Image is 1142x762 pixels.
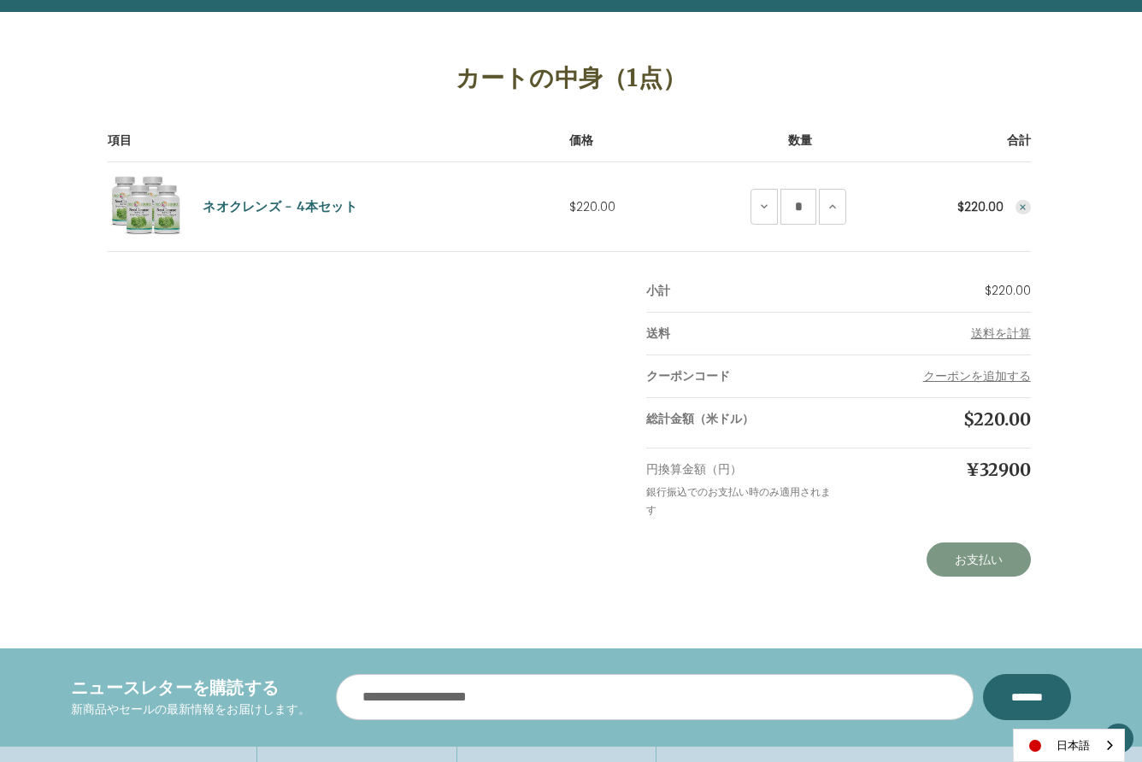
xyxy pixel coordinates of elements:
strong: 小計 [646,282,670,299]
strong: 総計金額（米ドル） [646,410,754,427]
input: NeoCleanse - 4 Save Set [780,189,816,225]
strong: $220.00 [957,198,1004,215]
button: Add Info [971,325,1031,343]
a: ネオクレンズ - 4本セット [203,197,357,217]
span: $220.00 [963,408,1031,430]
span: $220.00 [569,198,615,215]
span: $220.00 [985,282,1031,299]
h4: ニュースレターを購読する [71,675,310,700]
small: 銀行振込でのお支払い時のみ適用されます [646,484,831,517]
a: お支払い [927,542,1031,577]
th: 合計 [877,132,1031,162]
button: クーポンを追加する [923,367,1031,385]
strong: クーポンコード [646,367,730,384]
div: Language [1013,729,1125,762]
button: Remove NeoCleanse - 4 Save Set from cart [1015,200,1031,215]
p: 新商品やセールの最新情報をお届けします。 [71,700,310,718]
th: 項目 [108,132,569,162]
th: 価格 [569,132,723,162]
th: 数量 [723,132,877,162]
strong: 送料 [646,325,670,342]
p: 円換算金額（円） [646,460,839,478]
aside: Language selected: 日本語 [1013,729,1125,762]
span: 送料を計算 [971,325,1031,342]
a: 日本語 [1014,730,1124,761]
h1: カートの中身（1点） [108,60,1033,96]
span: ¥32900 [966,459,1031,480]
